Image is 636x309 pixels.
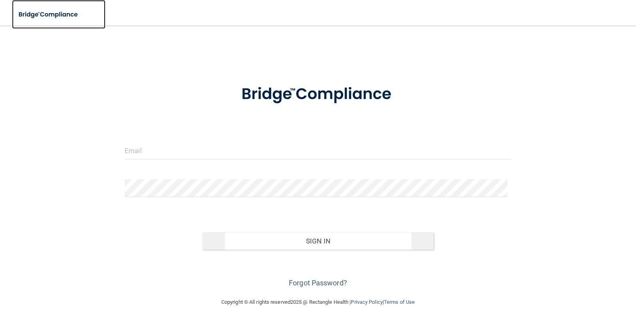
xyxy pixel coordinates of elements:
[202,232,434,250] button: Sign In
[351,299,382,305] a: Privacy Policy
[289,279,347,287] a: Forgot Password?
[12,6,85,23] img: bridge_compliance_login_screen.278c3ca4.svg
[384,299,415,305] a: Terms of Use
[225,74,411,115] img: bridge_compliance_login_screen.278c3ca4.svg
[125,142,511,159] input: Email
